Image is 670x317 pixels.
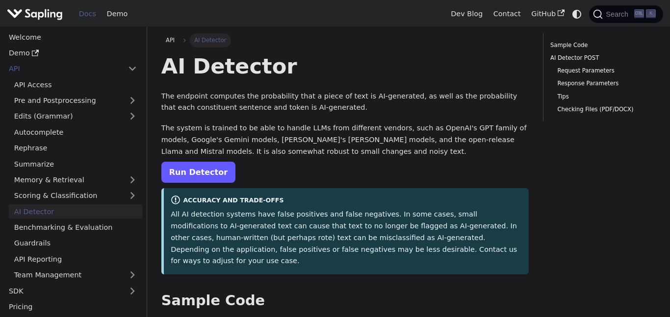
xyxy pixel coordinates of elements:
a: API Access [9,77,142,92]
nav: Breadcrumbs [161,33,529,47]
a: Welcome [3,30,142,44]
a: Contact [488,6,526,22]
kbd: K [646,9,656,18]
a: Memory & Retrieval [9,173,142,187]
a: SDK [3,284,123,298]
a: Request Parameters [557,66,648,75]
a: Dev Blog [445,6,488,22]
button: Expand sidebar category 'SDK' [123,284,142,298]
a: Summarize [9,157,142,171]
a: Team Management [9,268,142,282]
h2: Sample Code [161,292,529,310]
h1: AI Detector [161,53,529,79]
a: Autocomplete [9,125,142,139]
a: Sample Code [550,41,652,50]
a: Response Parameters [557,79,648,88]
a: API [3,62,123,76]
a: Docs [74,6,102,22]
a: Edits (Grammar) [9,109,142,123]
a: AI Detector POST [550,53,652,63]
a: Demo [3,46,142,60]
button: Collapse sidebar category 'API' [123,62,142,76]
a: Scoring & Classification [9,189,142,203]
button: Search (Ctrl+K) [589,5,663,23]
a: Pricing [3,300,142,314]
a: Rephrase [9,141,142,155]
a: Checking Files (PDF/DOCX) [557,105,648,114]
a: Pre and Postprocessing [9,94,142,108]
a: AI Detector [9,204,142,219]
p: The system is trained to be able to handle LLMs from different vendors, such as OpenAI's GPT fami... [161,122,529,157]
button: Switch between dark and light mode (currently system mode) [570,7,584,21]
p: All AI detection systems have false positives and false negatives. In some cases, small modificat... [171,209,521,267]
a: Benchmarking & Evaluation [9,220,142,235]
a: Guardrails [9,236,142,250]
a: API [161,33,180,47]
span: API [166,37,175,44]
p: The endpoint computes the probability that a piece of text is AI-generated, as well as the probab... [161,91,529,114]
a: Sapling.ai [7,7,66,21]
div: Accuracy and Trade-offs [171,195,521,207]
a: Run Detector [161,162,235,183]
a: GitHub [526,6,569,22]
span: AI Detector [190,33,231,47]
a: Demo [102,6,133,22]
img: Sapling.ai [7,7,63,21]
a: Tips [557,92,648,101]
a: API Reporting [9,252,142,266]
span: Search [603,10,634,18]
